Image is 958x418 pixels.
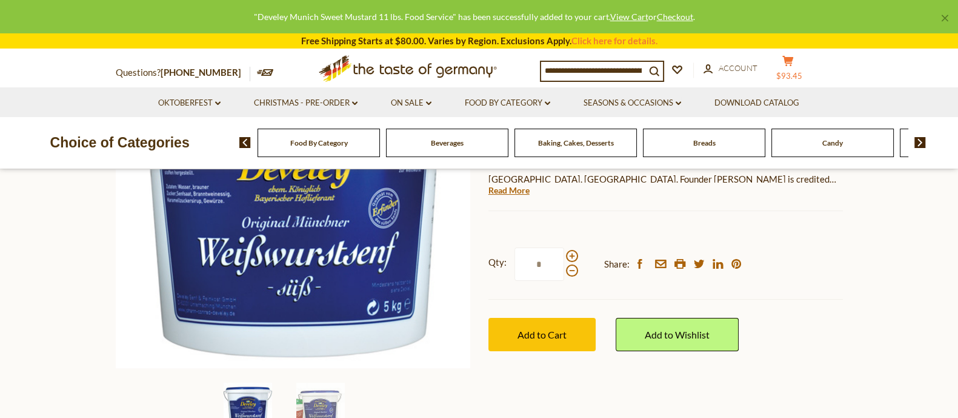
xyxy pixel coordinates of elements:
a: Seasons & Occasions [584,96,681,110]
button: Add to Cart [488,318,596,351]
a: View Cart [610,12,648,22]
div: "Develey Munich Sweet Mustard 11 lbs. Food Service" has been successfully added to your cart. or . [10,10,939,24]
span: $93.45 [776,71,802,81]
a: [PHONE_NUMBER] [161,67,241,78]
img: next arrow [914,137,926,148]
a: Checkout [657,12,693,22]
span: Account [719,63,757,73]
a: Account [704,62,757,75]
a: On Sale [391,96,431,110]
a: Breads [693,138,716,147]
strong: Qty: [488,255,507,270]
a: Oktoberfest [158,96,221,110]
a: Christmas - PRE-ORDER [254,96,358,110]
p: This Bavarian mustard and delikatessen company was founded in [DATE] in the heart of [GEOGRAPHIC_... [488,157,843,187]
a: × [941,15,948,22]
span: Add to Cart [517,329,567,340]
a: Candy [822,138,843,147]
a: Read More [488,184,530,197]
button: $93.45 [770,55,807,86]
input: Qty: [514,248,564,281]
a: Food By Category [465,96,550,110]
img: previous arrow [239,137,251,148]
a: Baking, Cakes, Desserts [538,138,614,147]
a: Beverages [431,138,464,147]
a: Food By Category [290,138,348,147]
a: Click here for details. [571,35,657,46]
span: Share: [604,257,630,272]
a: Download Catalog [714,96,799,110]
p: Questions? [116,65,250,81]
img: Develey Munich Sweet Mustard 11 lbs. Food Service [116,13,470,368]
a: Add to Wishlist [616,318,739,351]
